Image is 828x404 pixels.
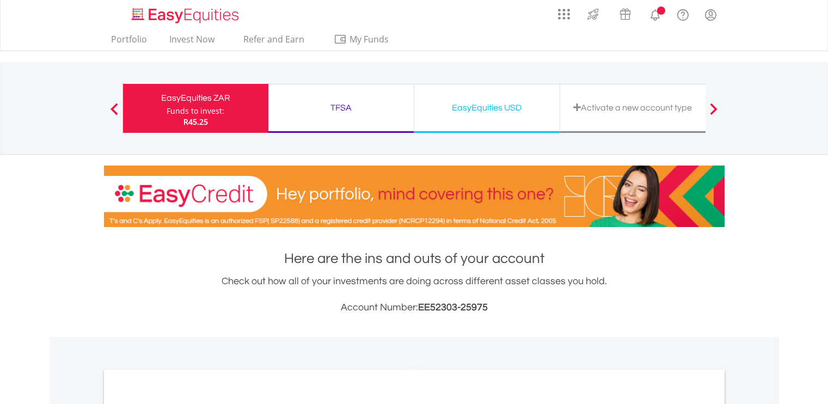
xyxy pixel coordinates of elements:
[107,34,151,51] a: Portfolio
[418,302,488,313] span: EE52303-25975
[167,106,224,117] div: Funds to invest:
[567,100,699,115] div: Activate a new account type
[616,5,634,23] img: vouchers-v2.svg
[609,3,641,23] a: Vouchers
[669,3,697,25] a: FAQ's and Support
[421,100,553,115] div: EasyEquities USD
[275,100,407,115] div: TFSA
[130,7,243,25] img: EasyEquities_Logo.png
[641,3,669,25] a: Notifications
[232,34,316,51] a: Refer and Earn
[183,117,208,127] span: R45.25
[104,300,725,315] h3: Account Number:
[584,5,602,23] img: thrive-v2.svg
[104,166,725,227] img: EasyCredit Promotion Banner
[104,249,725,268] h1: Here are the ins and outs of your account
[558,8,570,20] img: grid-menu-icon.svg
[165,34,219,51] a: Invest Now
[243,33,304,45] span: Refer and Earn
[551,3,577,20] a: AppsGrid
[127,3,243,25] a: Home page
[697,3,725,27] a: My Profile
[104,274,725,315] div: Check out how all of your investments are doing across different asset classes you hold.
[130,90,262,106] div: EasyEquities ZAR
[334,32,405,46] span: My Funds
